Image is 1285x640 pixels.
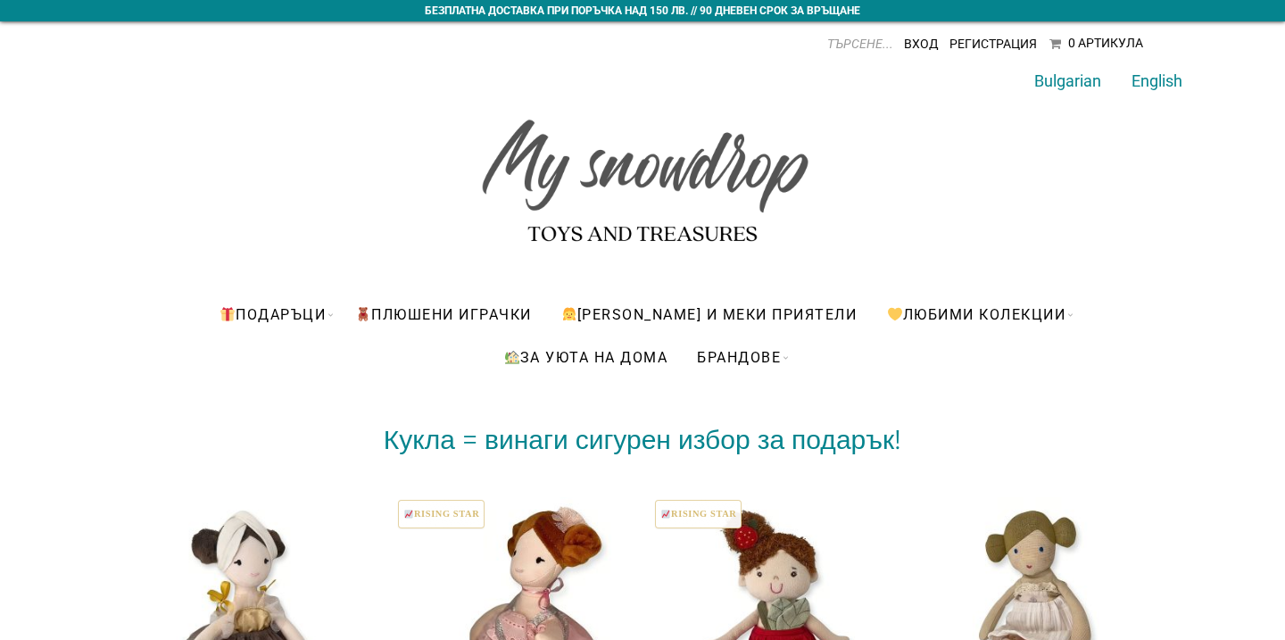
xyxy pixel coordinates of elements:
a: Подаръци [206,293,339,336]
a: Bulgarian [1034,71,1101,90]
img: 🎁 [220,307,235,321]
img: 💛 [888,307,902,321]
img: 🏡 [505,350,519,364]
a: ПЛЮШЕНИ ИГРАЧКИ [342,293,545,336]
a: БРАНДОВЕ [684,336,794,378]
h2: Кукла = винаги сигурен избор за подарък! [138,428,1147,453]
img: My snowdrop [473,87,812,257]
input: ТЪРСЕНЕ... [759,30,893,57]
a: English [1132,71,1182,90]
a: [PERSON_NAME] и меки приятели [548,293,871,336]
img: 👧 [562,307,576,321]
a: 0 Артикула [1049,37,1143,50]
img: 🧸 [356,307,370,321]
a: Любими Колекции [873,293,1079,336]
a: За уюта на дома [491,336,682,378]
a: Вход Регистрация [904,37,1037,51]
div: 0 Артикула [1068,36,1143,50]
